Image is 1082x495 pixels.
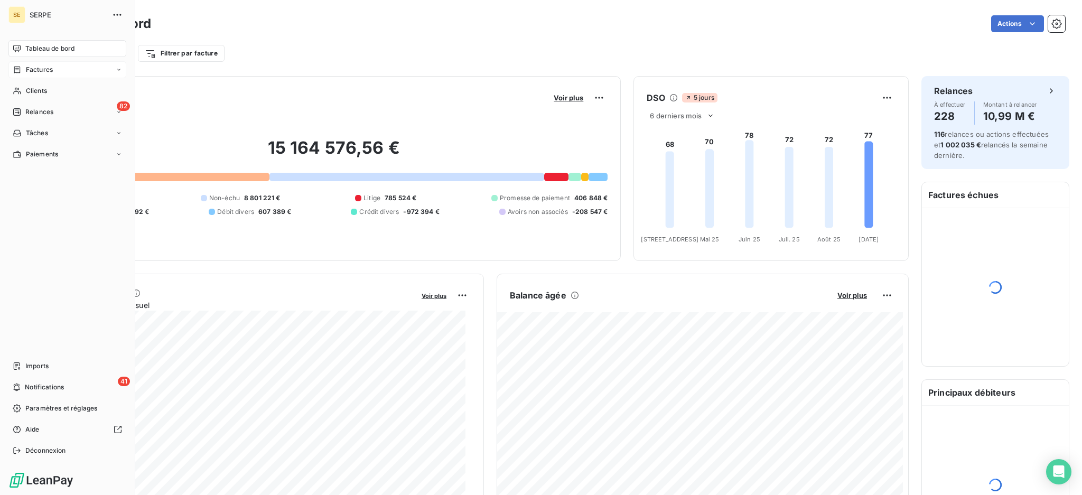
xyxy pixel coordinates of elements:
span: Litige [363,193,380,203]
span: Tableau de bord [25,44,74,53]
h6: Relances [934,85,973,97]
span: Montant à relancer [983,101,1037,108]
span: Notifications [25,382,64,392]
span: -208 547 € [572,207,608,217]
span: 785 524 € [385,193,416,203]
div: SE [8,6,25,23]
span: 8 801 221 € [244,193,281,203]
span: 607 389 € [258,207,291,217]
span: 5 jours [682,93,717,102]
button: Voir plus [834,291,870,300]
span: Déconnexion [25,446,66,455]
img: Logo LeanPay [8,472,74,489]
span: Voir plus [422,292,446,300]
tspan: Août 25 [817,236,841,243]
span: À effectuer [934,101,966,108]
span: 41 [118,377,130,386]
h6: Principaux débiteurs [922,380,1069,405]
h6: Balance âgée [510,289,566,302]
h6: DSO [647,91,665,104]
button: Voir plus [418,291,450,300]
span: 82 [117,101,130,111]
span: Imports [25,361,49,371]
span: 116 [934,130,945,138]
span: Débit divers [217,207,254,217]
span: Avoirs non associés [508,207,568,217]
h6: Factures échues [922,182,1069,208]
tspan: [STREET_ADDRESS] [641,236,698,243]
span: -972 394 € [403,207,440,217]
h2: 15 164 576,56 € [60,137,608,169]
h4: 10,99 M € [983,108,1037,125]
button: Actions [991,15,1044,32]
tspan: Juil. 25 [779,236,800,243]
span: Voir plus [554,94,583,102]
span: Promesse de paiement [500,193,570,203]
span: Relances [25,107,53,117]
button: Filtrer par facture [138,45,225,62]
span: Non-échu [209,193,240,203]
span: Paiements [26,150,58,159]
span: Aide [25,425,40,434]
h4: 228 [934,108,966,125]
span: relances ou actions effectuées et relancés la semaine dernière. [934,130,1049,160]
span: Paramètres et réglages [25,404,97,413]
tspan: Juin 25 [739,236,760,243]
span: Tâches [26,128,48,138]
span: Chiffre d'affaires mensuel [60,300,414,311]
tspan: Mai 25 [700,236,720,243]
button: Voir plus [551,93,586,102]
span: Crédit divers [359,207,399,217]
tspan: [DATE] [859,236,879,243]
span: Factures [26,65,53,74]
span: 6 derniers mois [650,111,702,120]
span: 406 848 € [574,193,608,203]
span: SERPE [30,11,106,19]
span: 1 002 035 € [940,141,981,149]
div: Open Intercom Messenger [1046,459,1071,484]
span: Clients [26,86,47,96]
span: Voir plus [837,291,867,300]
a: Aide [8,421,126,438]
